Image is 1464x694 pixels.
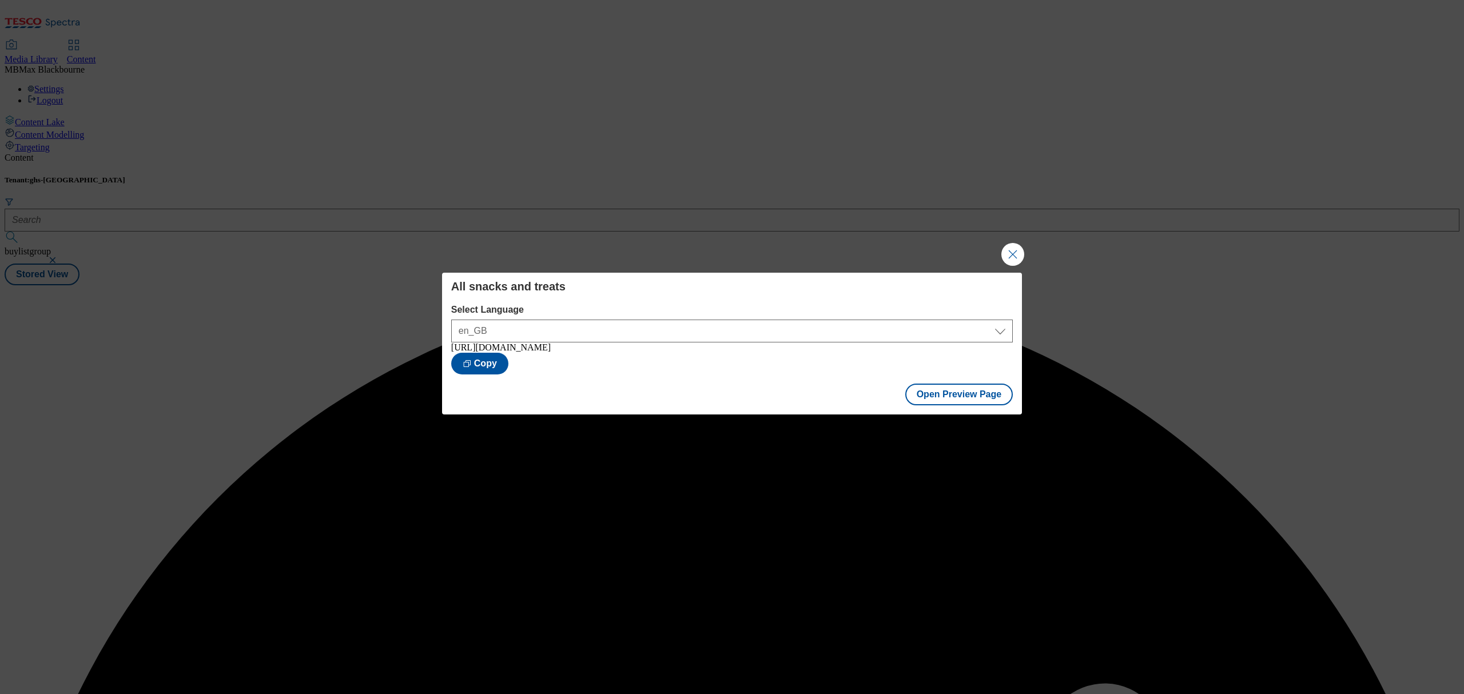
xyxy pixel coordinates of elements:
button: Open Preview Page [905,384,1013,405]
button: Close Modal [1001,243,1024,266]
h4: All snacks and treats [451,280,1013,293]
button: Copy [451,353,508,374]
label: Select Language [451,305,1013,315]
div: Modal [442,273,1022,414]
div: [URL][DOMAIN_NAME] [451,342,1013,353]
